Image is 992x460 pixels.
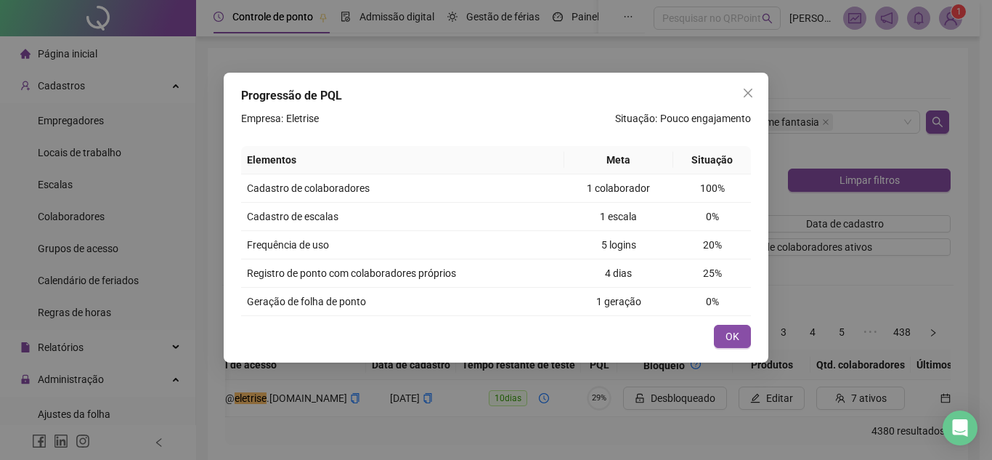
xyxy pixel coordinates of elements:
td: Registro de ponto com colaboradores próprios [241,259,564,288]
td: Cadastro de escalas [241,203,564,231]
span: close [742,87,754,99]
td: 1 geração [564,288,674,316]
h4: Situação: [615,110,657,126]
td: 0% [673,203,751,231]
div: Open Intercom Messenger [943,411,977,445]
td: 25% [673,259,751,288]
td: 1 colaborador [564,174,674,203]
td: 100% [673,174,751,203]
td: 5 logins [564,231,674,259]
th: Situação [673,146,751,174]
td: Cadastro de colaboradores [241,174,564,203]
td: 0% [673,288,751,316]
label: Eletrise [286,110,319,132]
th: Meta [564,146,674,174]
td: Geração de folha de ponto [241,288,564,316]
span: OK [725,328,739,344]
div: Progressão de PQL [241,87,751,105]
td: Frequência de uso [241,231,564,259]
label: Pouco engajamento [660,110,751,132]
button: Close [736,81,760,105]
td: 20% [673,231,751,259]
button: OK [714,325,751,348]
td: 4 dias [564,259,674,288]
td: 1 escala [564,203,674,231]
th: Elementos [241,146,564,174]
h4: Empresa: [241,110,283,126]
